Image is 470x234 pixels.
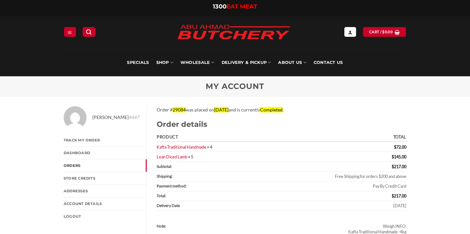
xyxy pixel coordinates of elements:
[157,144,206,150] a: Kafta Traditional Handmade
[64,134,147,146] a: Track My Order
[83,27,95,37] a: Search
[392,154,406,159] bdi: 145.00
[188,154,193,159] strong: × 5
[227,3,257,10] span: EAT MEAT
[382,30,393,34] bdi: 0.00
[214,107,228,112] mark: [DATE]
[157,191,266,201] th: Total:
[266,133,406,142] th: Total
[64,159,147,172] a: Orders
[157,201,266,211] th: Delivery Date
[157,154,187,159] a: Lean Diced Lamb
[369,29,393,35] span: Cart /
[64,106,86,129] img: Avatar of James Estephan
[157,120,406,129] h2: Order details
[64,134,147,223] nav: Account pages
[156,49,173,76] a: SHOP
[64,27,76,37] a: Menu
[266,201,406,211] td: [DATE]
[392,193,406,198] span: 217.00
[157,162,266,172] th: Subtotal:
[173,107,186,112] mark: 29084
[392,154,394,159] span: $
[64,172,147,184] a: Store Credits
[363,27,406,37] a: View cart
[392,164,406,169] span: 217.00
[180,49,214,76] a: Wholesale
[157,133,266,142] th: Product
[266,172,406,182] td: Free Shipping for orders $200 and above
[266,182,406,191] td: Pay By Credit Card
[382,29,384,35] span: $
[157,182,266,191] th: Payment method:
[64,147,147,159] a: Dashboard
[344,27,356,37] a: My account
[157,106,406,114] p: Order # was placed on and is currently .
[64,185,147,197] a: Addresses
[157,172,266,182] th: Shipping:
[394,144,396,150] span: $
[213,3,257,10] a: 1300EAT MEAT
[127,49,149,76] a: Specials
[314,49,343,76] a: Contact Us
[278,49,306,76] a: About Us
[92,114,139,121] span: [PERSON_NAME]
[64,197,147,210] a: Account details
[392,164,394,169] span: $
[260,107,283,112] mark: Completed
[129,114,139,120] em: #447
[64,210,147,223] a: Logout
[222,49,271,76] a: Delivery & Pickup
[172,20,296,45] img: Abu Ahmad Butchery
[207,144,212,150] strong: × 4
[392,193,394,198] span: $
[213,3,227,10] span: 1300
[394,144,406,150] bdi: 72.00
[64,82,406,91] h1: My Account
